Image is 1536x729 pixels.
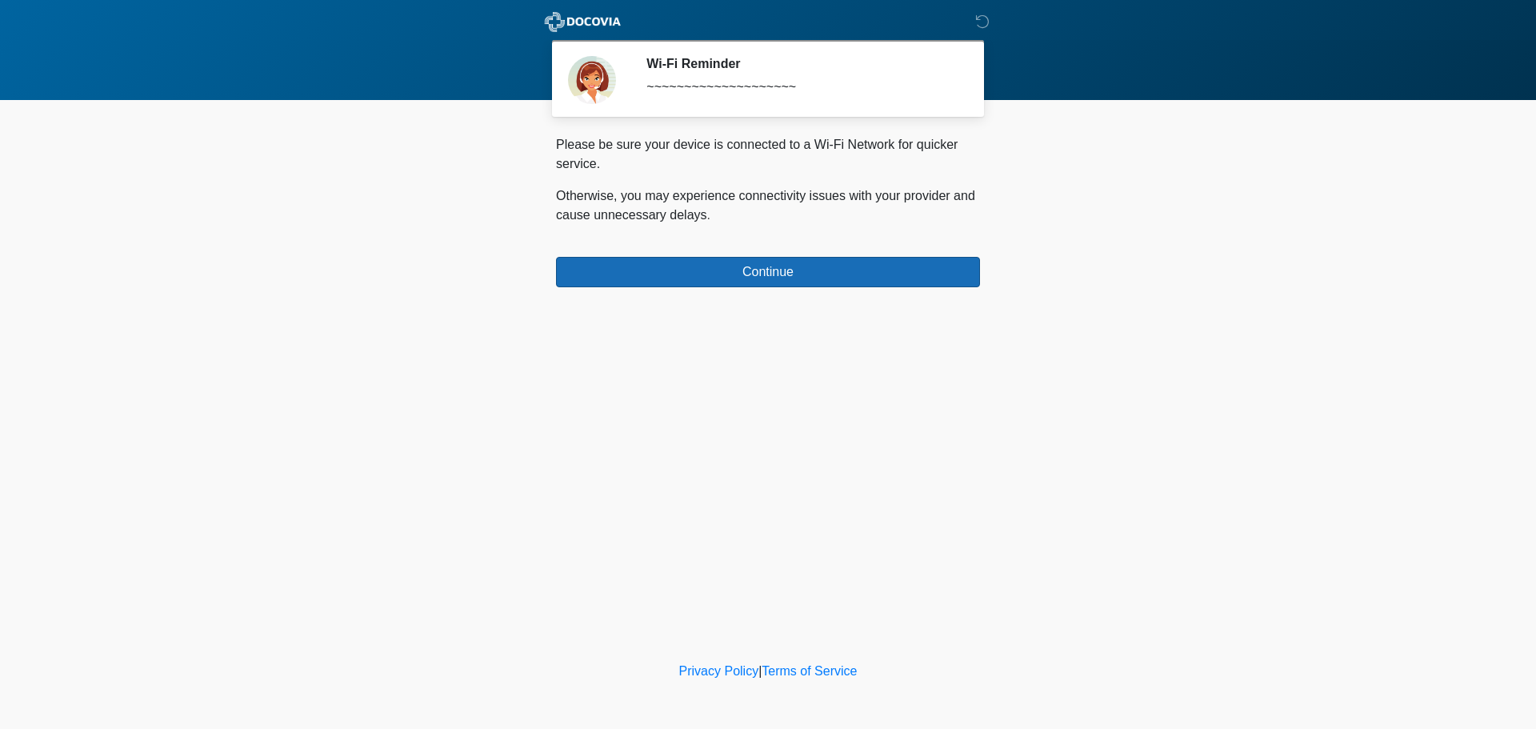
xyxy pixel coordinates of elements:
div: ~~~~~~~~~~~~~~~~~~~~ [646,78,956,97]
img: ABC Med Spa- GFEase Logo [540,12,626,32]
a: Privacy Policy [679,664,759,678]
h2: Wi-Fi Reminder [646,56,956,71]
a: Terms of Service [762,664,857,678]
p: Please be sure your device is connected to a Wi-Fi Network for quicker service. [556,135,980,174]
a: | [758,664,762,678]
button: Continue [556,257,980,287]
img: Agent Avatar [568,56,616,104]
p: Otherwise, you may experience connectivity issues with your provider and cause unnecessary delays [556,186,980,225]
span: . [707,208,710,222]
